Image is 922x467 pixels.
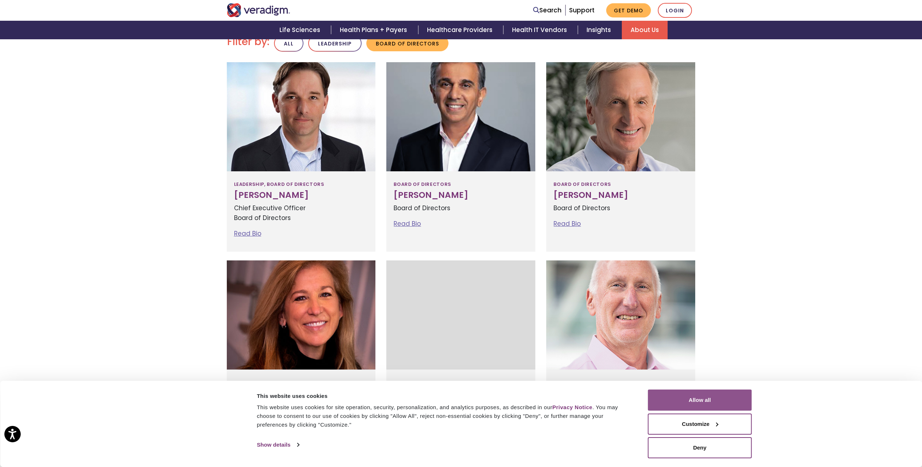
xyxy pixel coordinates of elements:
button: Allow all [648,390,752,411]
span: Board of Directors [394,179,451,190]
a: Get Demo [606,3,651,17]
span: Leadership, Board of Directors [234,179,324,190]
span: Board of Directors [553,179,611,190]
a: Support [569,6,595,15]
a: Read Bio [553,219,581,228]
button: Leadership [308,35,362,52]
img: Veradigm logo [227,3,290,17]
button: Customize [648,414,752,435]
h3: [PERSON_NAME] [553,190,688,200]
button: Deny [648,437,752,458]
div: This website uses cookies for site operation, security, personalization, and analytics purposes, ... [257,403,632,429]
button: All [274,35,303,52]
a: About Us [622,21,668,39]
a: Health IT Vendors [503,21,578,39]
a: Privacy Notice [552,404,592,410]
span: Board of Directors [394,377,451,388]
button: Board of Directors [366,35,448,52]
span: Board of Directors [234,377,291,388]
h3: [PERSON_NAME] [394,190,528,200]
a: Search [533,5,561,15]
a: Healthcare Providers [418,21,503,39]
a: Life Sciences [271,21,331,39]
p: Board of Directors [394,203,528,213]
a: Health Plans + Payers [331,21,418,39]
a: Read Bio [394,219,421,228]
a: Show details [257,439,299,450]
a: Read Bio [234,229,261,238]
div: This website uses cookies [257,392,632,400]
a: Login [658,3,692,18]
span: Board of Directors [553,377,611,388]
p: Chief Executive Officer Board of Directors [234,203,369,223]
a: Insights [578,21,622,39]
h3: [PERSON_NAME] [234,190,369,200]
h2: Filter by: [227,36,269,48]
p: Board of Directors [553,203,688,213]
